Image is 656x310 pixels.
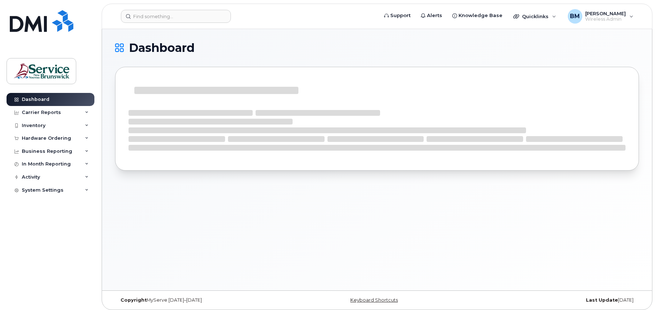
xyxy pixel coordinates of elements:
a: Keyboard Shortcuts [350,297,398,303]
strong: Copyright [121,297,147,303]
span: Dashboard [129,42,195,53]
div: MyServe [DATE]–[DATE] [115,297,290,303]
div: [DATE] [464,297,639,303]
strong: Last Update [586,297,618,303]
